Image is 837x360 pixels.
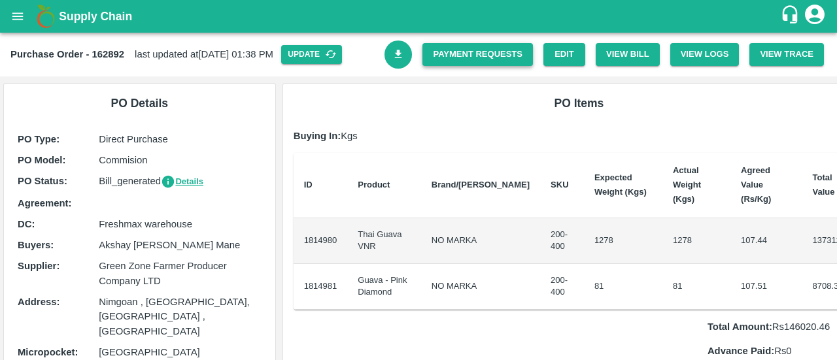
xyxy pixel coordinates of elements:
p: Green Zone Farmer Producer Company LTD [99,259,261,288]
p: Bill_generated [99,174,261,189]
b: ID [304,180,313,189]
img: logo [33,3,59,29]
h6: PO Details [14,94,265,112]
p: Direct Purchase [99,132,261,146]
b: Actual Weight (Kgs) [673,165,701,205]
b: DC : [18,219,35,229]
a: Payment Requests [422,43,533,66]
td: 107.51 [730,264,802,310]
td: 200-400 [540,264,584,310]
td: Guava - Pink Diamond [347,264,421,310]
td: NO MARKA [421,218,540,264]
button: View Logs [670,43,740,66]
b: Buyers : [18,240,54,250]
b: Product [358,180,390,189]
a: Download Bill [384,41,413,69]
button: Update [281,45,342,64]
b: Agreement: [18,198,71,208]
td: Thai Guava VNR [347,218,421,264]
td: 107.44 [730,218,802,264]
td: 81 [584,264,662,310]
a: Edit [543,43,585,66]
p: Nimgoan , [GEOGRAPHIC_DATA], [GEOGRAPHIC_DATA] , [GEOGRAPHIC_DATA] [99,295,261,338]
button: View Bill [596,43,660,66]
a: Supply Chain [59,7,780,25]
b: Supply Chain [59,10,132,23]
b: PO Model : [18,155,65,165]
b: Supplier : [18,261,60,271]
b: Brand/[PERSON_NAME] [432,180,530,189]
div: customer-support [780,5,803,28]
b: PO Type : [18,134,60,144]
b: Total Value [812,172,834,197]
td: 81 [662,264,730,310]
td: 1278 [662,218,730,264]
b: Advance Paid: [708,346,774,356]
p: Freshmax warehouse [99,217,261,231]
b: Address : [18,297,60,307]
p: [GEOGRAPHIC_DATA] [99,345,261,359]
td: NO MARKA [421,264,540,310]
div: last updated at [DATE] 01:38 PM [10,45,384,64]
b: Micropocket : [18,347,78,357]
b: Purchase Order - 162892 [10,49,124,59]
td: 200-400 [540,218,584,264]
p: Akshay [PERSON_NAME] Mane [99,238,261,252]
button: Details [161,174,203,189]
td: 1814980 [294,218,348,264]
button: View Trace [749,43,824,66]
div: account of current user [803,3,827,30]
td: 1814981 [294,264,348,310]
b: PO Status : [18,176,67,186]
td: 1278 [584,218,662,264]
b: Buying In: [294,131,341,141]
p: Commision [99,153,261,167]
button: open drawer [3,1,33,31]
b: Agreed Value (Rs/Kg) [741,165,771,205]
b: Total Amount: [708,321,772,332]
b: Expected Weight (Kgs) [594,172,647,197]
b: SKU [551,180,568,189]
